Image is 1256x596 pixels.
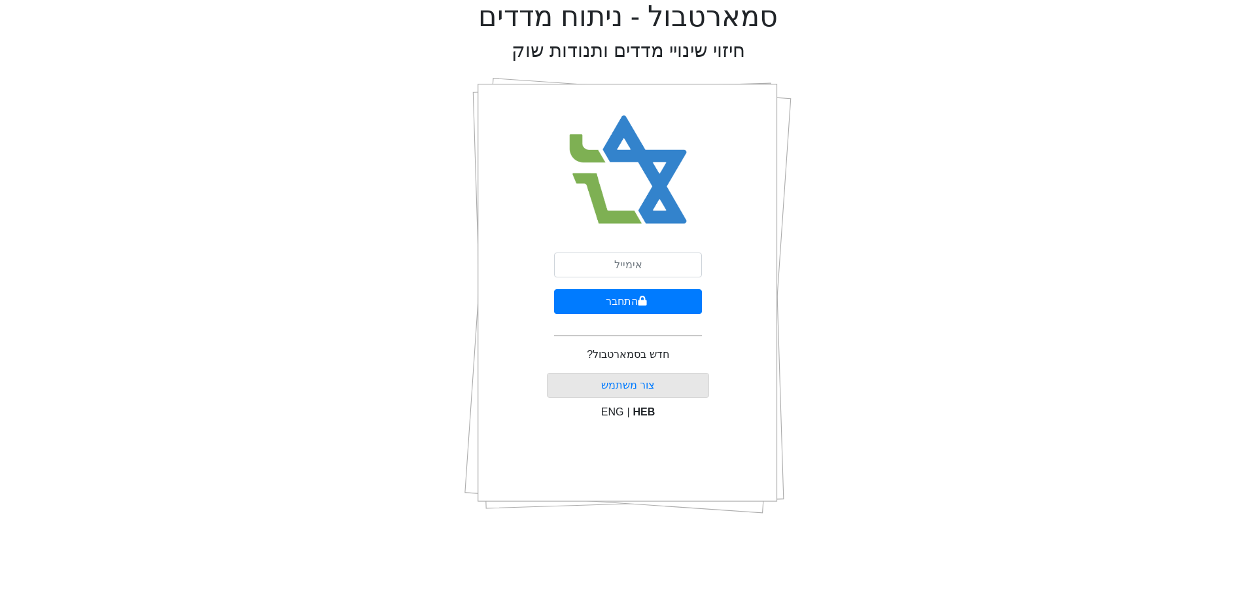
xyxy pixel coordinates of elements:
[554,289,702,314] button: התחבר
[547,373,710,398] button: צור משתמש
[512,39,745,62] h2: חיזוי שינויי מדדים ותנודות שוק
[554,253,702,277] input: אימייל
[601,406,624,417] span: ENG
[633,406,655,417] span: HEB
[601,379,655,391] a: צור משתמש
[557,98,699,242] img: Smart Bull
[587,347,669,362] p: חדש בסמארטבול?
[627,406,629,417] span: |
